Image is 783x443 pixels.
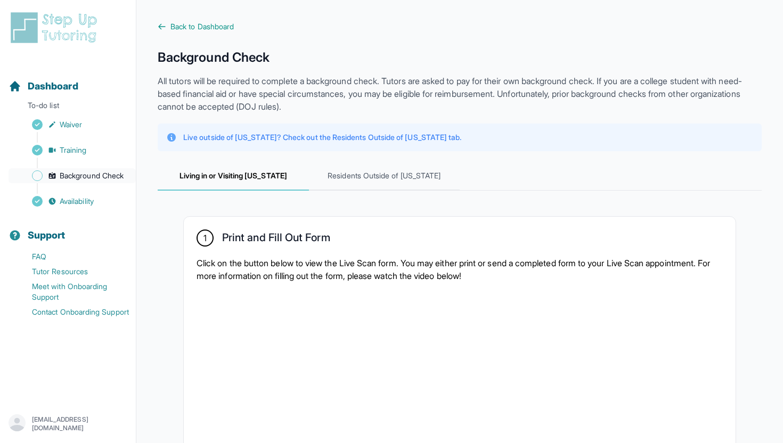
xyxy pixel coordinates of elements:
span: 1 [203,232,207,244]
a: Dashboard [9,79,78,94]
a: Training [9,143,136,158]
button: [EMAIL_ADDRESS][DOMAIN_NAME] [9,414,127,433]
p: [EMAIL_ADDRESS][DOMAIN_NAME] [32,415,127,432]
a: FAQ [9,249,136,264]
span: Background Check [60,170,124,181]
span: Waiver [60,119,82,130]
img: logo [9,11,103,45]
span: Residents Outside of [US_STATE] [309,162,460,191]
h2: Print and Fill Out Form [222,231,330,248]
span: Dashboard [28,79,78,94]
a: Availability [9,194,136,209]
a: Background Check [9,168,136,183]
span: Support [28,228,66,243]
span: Back to Dashboard [170,21,234,32]
p: All tutors will be required to complete a background check. Tutors are asked to pay for their own... [158,75,762,113]
a: Contact Onboarding Support [9,305,136,319]
p: Live outside of [US_STATE]? Check out the Residents Outside of [US_STATE] tab. [183,132,461,143]
nav: Tabs [158,162,762,191]
p: To-do list [4,100,132,115]
a: Waiver [9,117,136,132]
a: Meet with Onboarding Support [9,279,136,305]
button: Dashboard [4,62,132,98]
a: Back to Dashboard [158,21,762,32]
p: Click on the button below to view the Live Scan form. You may either print or send a completed fo... [197,257,723,282]
h1: Background Check [158,49,762,66]
a: Tutor Resources [9,264,136,279]
span: Availability [60,196,94,207]
span: Training [60,145,87,155]
span: Living in or Visiting [US_STATE] [158,162,309,191]
button: Support [4,211,132,247]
